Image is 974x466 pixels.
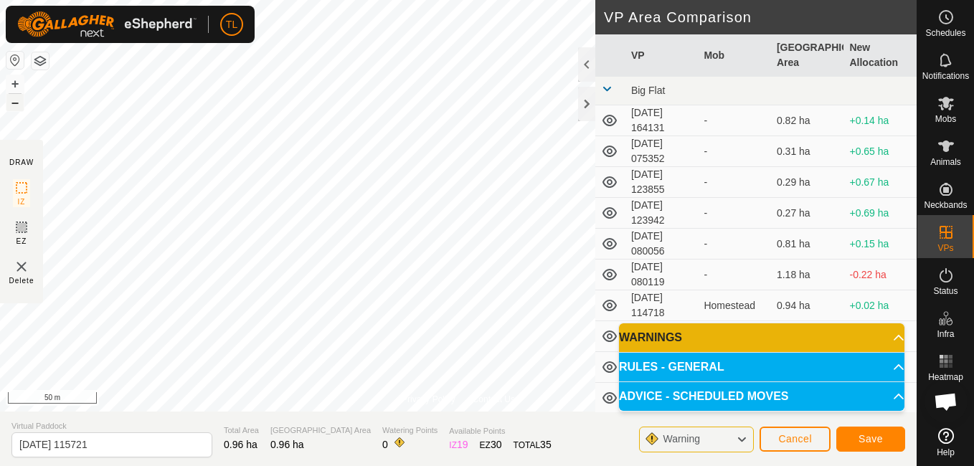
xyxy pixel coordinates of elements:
span: Cancel [778,433,812,444]
span: 19 [457,439,468,450]
td: +0.02 ha [843,290,917,321]
span: Heatmap [928,373,963,381]
td: +0.14 ha [843,105,917,136]
div: DRAW [9,157,34,168]
button: Map Layers [32,52,49,70]
span: Help [937,448,955,457]
div: - [704,144,765,159]
span: Notifications [922,72,969,80]
span: WARNINGS [619,332,682,343]
h2: VP Area Comparison [604,9,917,26]
span: Mobs [935,115,956,123]
img: VP [13,258,30,275]
td: [DATE] 164131 [625,105,699,136]
p-accordion-header: WARNINGS [619,323,904,352]
span: ADVICE - SCHEDULED MOVES [619,391,788,402]
span: Warning [663,433,700,444]
span: Big Flat [631,85,665,96]
span: VPs [937,244,953,252]
div: - [704,267,765,282]
div: Homestead [704,298,765,313]
td: 1.18 ha [771,260,844,290]
span: TL [226,17,237,32]
td: 0.31 ha [771,136,844,167]
a: Open chat [925,380,968,423]
td: 0.95 ha [771,321,844,352]
span: Total Area [224,424,259,437]
span: Status [933,287,958,295]
span: Save [859,433,883,444]
span: Watering Points [382,424,438,437]
th: New Allocation [843,34,917,77]
img: Gallagher Logo [17,11,197,37]
a: Help [917,422,974,462]
div: EZ [480,437,502,452]
td: [DATE] 123942 [625,198,699,229]
td: [DATE] 114718 [625,290,699,321]
td: +0.65 ha [843,136,917,167]
span: EZ [16,236,27,247]
span: RULES - GENERAL [619,361,724,373]
button: Cancel [760,427,831,452]
td: +0.01 ha [843,321,917,352]
button: + [6,75,24,92]
span: Virtual Paddock [11,420,212,432]
td: [DATE] 080056 [625,229,699,260]
td: -0.22 ha [843,260,917,290]
span: Schedules [925,29,965,37]
span: Infra [937,330,954,338]
td: [DATE] 075352 [625,136,699,167]
span: 30 [491,439,502,450]
span: 35 [540,439,552,450]
div: - [704,237,765,252]
a: Privacy Policy [402,393,455,406]
td: 0.94 ha [771,290,844,321]
td: +0.15 ha [843,229,917,260]
span: 0.96 ha [224,439,257,450]
a: Contact Us [473,393,515,406]
div: IZ [449,437,468,452]
p-accordion-header: RULES - GENERAL [619,353,904,381]
span: Available Points [449,425,551,437]
span: Neckbands [924,201,967,209]
td: +0.69 ha [843,198,917,229]
p-accordion-header: ADVICE - SCHEDULED MOVES [619,382,904,411]
td: Training-VP001 [625,321,699,352]
td: 0.82 ha [771,105,844,136]
th: Mob [698,34,771,77]
button: Save [836,427,905,452]
span: Delete [9,275,34,286]
button: – [6,94,24,111]
div: - [704,206,765,221]
button: Reset Map [6,52,24,69]
span: Animals [930,158,961,166]
td: +0.67 ha [843,167,917,198]
th: [GEOGRAPHIC_DATA] Area [771,34,844,77]
td: 0.29 ha [771,167,844,198]
div: - [704,113,765,128]
td: [DATE] 080119 [625,260,699,290]
td: 0.27 ha [771,198,844,229]
div: TOTAL [514,437,552,452]
div: - [704,175,765,190]
span: [GEOGRAPHIC_DATA] Area [270,424,371,437]
th: VP [625,34,699,77]
span: IZ [18,196,26,207]
span: 0.96 ha [270,439,304,450]
span: 0 [382,439,388,450]
td: 0.81 ha [771,229,844,260]
td: [DATE] 123855 [625,167,699,198]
